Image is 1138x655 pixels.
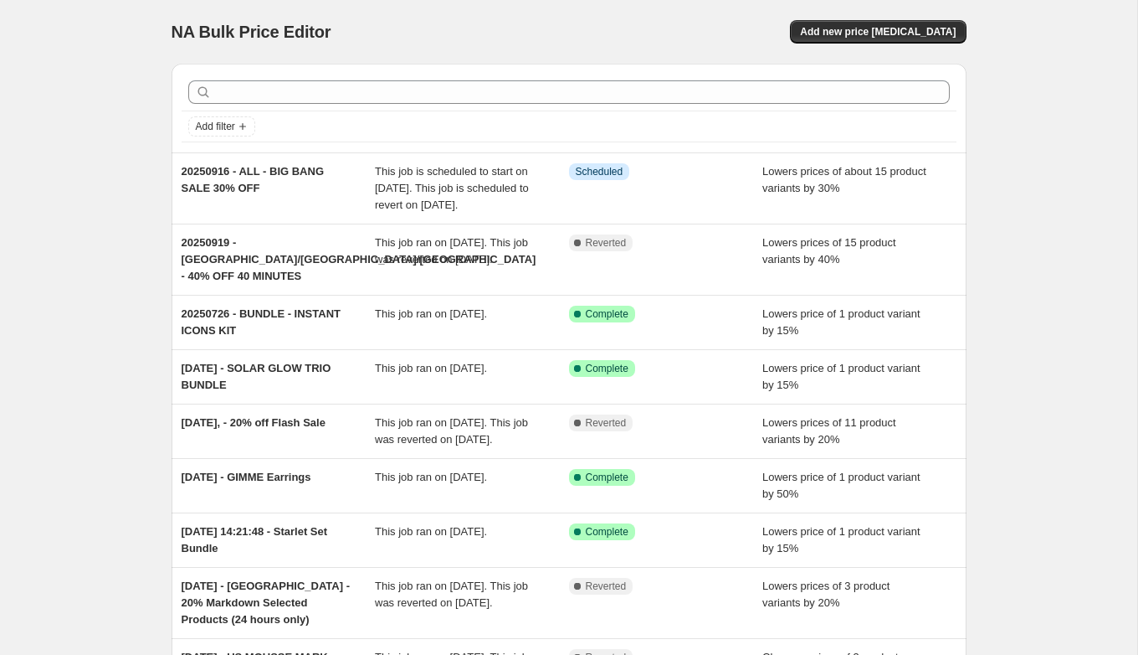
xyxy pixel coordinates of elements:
[182,165,325,194] span: 20250916 - ALL - BIG BANG SALE 30% OFF
[762,525,920,554] span: Lowers price of 1 product variant by 15%
[762,307,920,337] span: Lowers price of 1 product variant by 15%
[576,165,623,178] span: Scheduled
[375,525,487,538] span: This job ran on [DATE].
[375,580,528,609] span: This job ran on [DATE]. This job was reverted on [DATE].
[762,580,889,609] span: Lowers prices of 3 product variants by 20%
[762,236,896,266] span: Lowers prices of 15 product variants by 40%
[182,307,341,337] span: 20250726 - BUNDLE - INSTANT ICONS KIT
[586,525,628,539] span: Complete
[375,416,528,446] span: This job ran on [DATE]. This job was reverted on [DATE].
[586,236,627,250] span: Reverted
[182,362,331,391] span: [DATE] - SOLAR GLOW TRIO BUNDLE
[800,25,956,39] span: Add new price [MEDICAL_DATA]
[375,471,487,483] span: This job ran on [DATE].
[182,236,536,282] span: 20250919 - [GEOGRAPHIC_DATA]/[GEOGRAPHIC_DATA]/[GEOGRAPHIC_DATA] - 40% OFF 40 MINUTES
[172,23,331,41] span: NA Bulk Price Editor
[790,20,966,44] button: Add new price [MEDICAL_DATA]
[182,471,311,483] span: [DATE] - GIMME Earrings
[182,525,328,554] span: [DATE] 14:21:48 - Starlet Set Bundle
[182,580,350,626] span: [DATE] - [GEOGRAPHIC_DATA] - 20% Markdown Selected Products (24 hours only)
[375,236,528,266] span: This job ran on [DATE]. This job was reverted on [DATE].
[182,416,326,429] span: [DATE], - 20% off Flash Sale
[586,471,628,484] span: Complete
[375,307,487,320] span: This job ran on [DATE].
[188,116,255,137] button: Add filter
[762,416,896,446] span: Lowers prices of 11 product variants by 20%
[586,580,627,593] span: Reverted
[196,120,235,133] span: Add filter
[586,362,628,375] span: Complete
[762,471,920,500] span: Lowers price of 1 product variant by 50%
[375,362,487,374] span: This job ran on [DATE].
[762,165,926,194] span: Lowers prices of about 15 product variants by 30%
[375,165,529,211] span: This job is scheduled to start on [DATE]. This job is scheduled to revert on [DATE].
[762,362,920,391] span: Lowers price of 1 product variant by 15%
[586,307,628,321] span: Complete
[586,416,627,430] span: Reverted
